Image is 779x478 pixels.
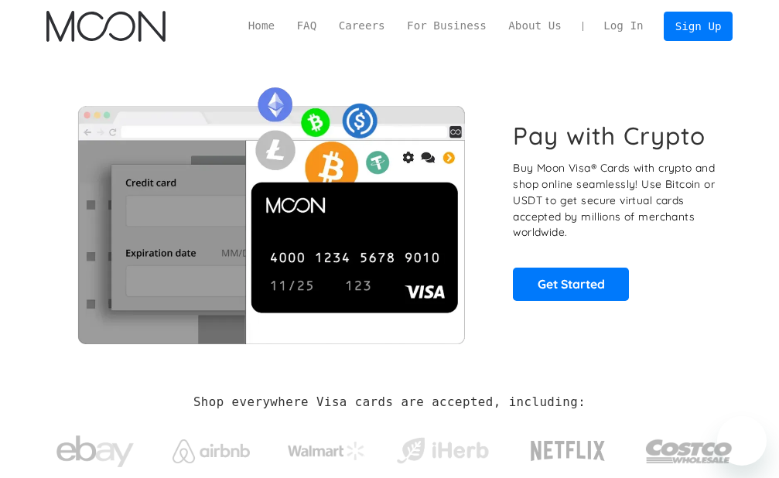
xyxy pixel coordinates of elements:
h2: Shop everywhere Visa cards are accepted, including: [193,395,586,410]
a: Walmart [278,426,375,468]
a: Careers [327,18,395,34]
h1: Pay with Crypto [513,121,705,151]
img: Netflix [529,432,606,470]
img: Moon Cards let you spend your crypto anywhere Visa is accepted. [46,78,494,344]
a: Sign Up [664,12,732,41]
img: Walmart [288,442,365,460]
a: FAQ [285,18,327,34]
a: Home [237,18,286,34]
iframe: Button to launch messaging window [717,416,767,466]
a: For Business [396,18,497,34]
img: Moon Logo [46,11,166,41]
a: Log In [593,12,654,40]
img: Costco [645,427,733,476]
a: Get Started [513,268,629,300]
img: ebay [56,427,134,476]
img: iHerb [394,434,491,468]
a: iHerb [394,418,491,476]
a: Netflix [510,416,627,478]
img: Airbnb [173,439,250,463]
a: About Us [497,18,572,34]
a: Airbnb [162,424,260,471]
a: home [46,11,166,41]
p: Buy Moon Visa® Cards with crypto and shop online seamlessly! Use Bitcoin or USDT to get secure vi... [513,160,718,241]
